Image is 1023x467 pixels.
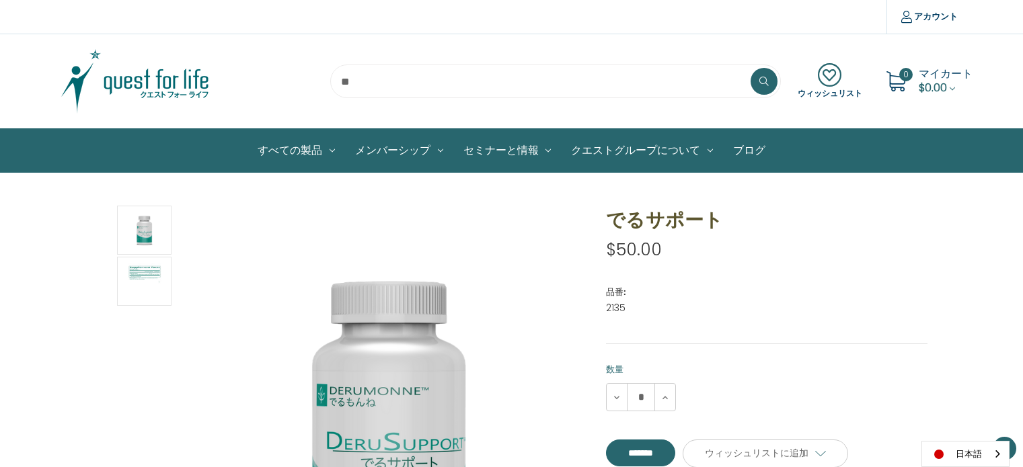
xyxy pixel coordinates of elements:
[606,238,662,261] span: $50.00
[798,63,862,99] a: ウィッシュリスト
[606,301,927,315] dd: 2135
[606,286,924,299] dt: 品番:
[705,447,808,459] span: ウィッシュリストに追加
[561,129,723,172] a: クエストグループについて
[606,206,927,234] h1: でるサポート
[919,66,973,81] span: マイカート
[453,129,562,172] a: セミナーと情報
[128,208,161,253] img: でるサポート
[919,66,973,95] a: Cart with 0 items
[128,259,161,304] img: でるサポート
[899,68,913,81] span: 0
[919,80,947,95] span: $0.00
[921,441,1010,467] div: Language
[921,441,1010,467] aside: Language selected: 日本語
[922,441,1009,466] a: 日本語
[345,129,453,172] a: メンバーシップ
[723,129,775,172] a: ブログ
[248,129,345,172] a: All Products
[51,48,219,115] img: クエスト・グループ
[606,363,927,376] label: 数量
